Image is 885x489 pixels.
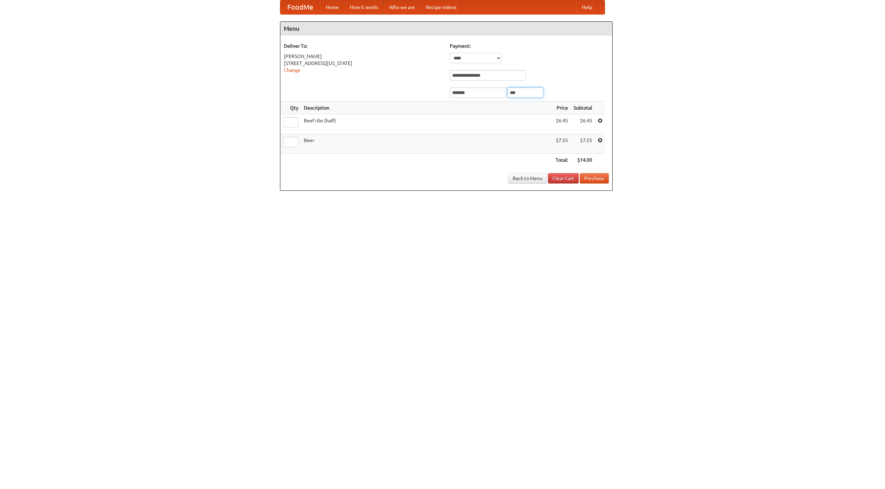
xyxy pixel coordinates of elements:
[284,43,443,49] h5: Deliver To:
[284,60,443,67] div: [STREET_ADDRESS][US_STATE]
[280,102,301,114] th: Qty
[571,114,595,134] td: $6.45
[450,43,609,49] h5: Payment:
[301,134,553,154] td: Beer
[553,114,571,134] td: $6.45
[301,102,553,114] th: Description
[320,0,344,14] a: Home
[420,0,462,14] a: Recipe videos
[576,0,598,14] a: Help
[301,114,553,134] td: Beef ribs (half)
[553,154,571,167] th: Total:
[280,0,320,14] a: FoodMe
[571,154,595,167] th: $14.00
[508,173,547,184] a: Back to Menu
[571,102,595,114] th: Subtotal
[384,0,420,14] a: Who we are
[284,53,443,60] div: [PERSON_NAME]
[284,67,300,73] a: Change
[580,173,609,184] button: Purchase
[553,102,571,114] th: Price
[280,22,612,36] h4: Menu
[344,0,384,14] a: How it works
[548,173,579,184] a: Clear Cart
[553,134,571,154] td: $7.55
[571,134,595,154] td: $7.55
